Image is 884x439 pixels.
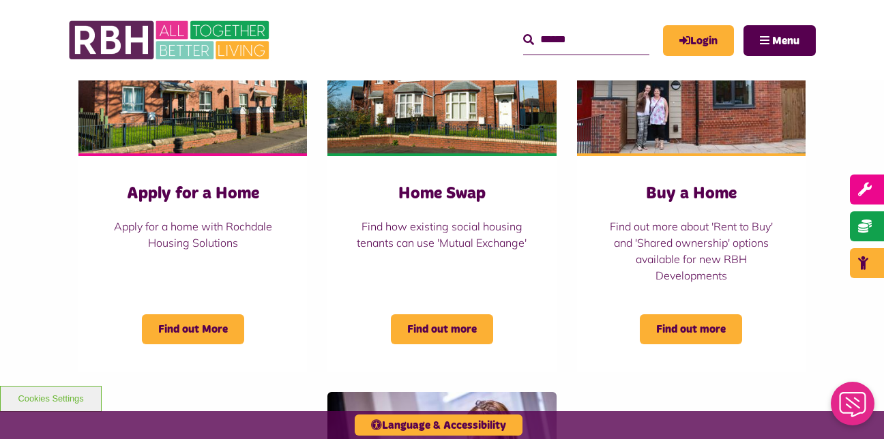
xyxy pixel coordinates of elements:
[106,218,280,251] p: Apply for a home with Rochdale Housing Solutions
[577,10,806,153] img: Longridge Drive Keys
[743,25,816,56] button: Navigation
[823,378,884,439] iframe: Netcall Web Assistant for live chat
[106,183,280,205] h3: Apply for a Home
[78,10,307,153] img: Belton Avenue
[78,10,307,372] a: Belton Avenue Apply for a Home Apply for a home with Rochdale Housing Solutions Find out More - o...
[327,10,556,372] a: Home Swap Find how existing social housing tenants can use 'Mutual Exchange' Find out more
[640,314,742,344] span: Find out more
[772,35,799,46] span: Menu
[391,314,493,344] span: Find out more
[68,14,273,67] img: RBH
[142,314,244,344] span: Find out More
[327,10,556,153] img: Belton Ave 07
[604,218,778,284] p: Find out more about 'Rent to Buy' and 'Shared ownership' options available for new RBH Developments
[355,183,529,205] h3: Home Swap
[355,414,522,436] button: Language & Accessibility
[523,25,649,55] input: Search
[663,25,734,56] a: MyRBH
[604,183,778,205] h3: Buy a Home
[577,10,806,372] a: Buy a Home Find out more about 'Rent to Buy' and 'Shared ownership' options available for new RBH...
[355,218,529,251] p: Find how existing social housing tenants can use 'Mutual Exchange'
